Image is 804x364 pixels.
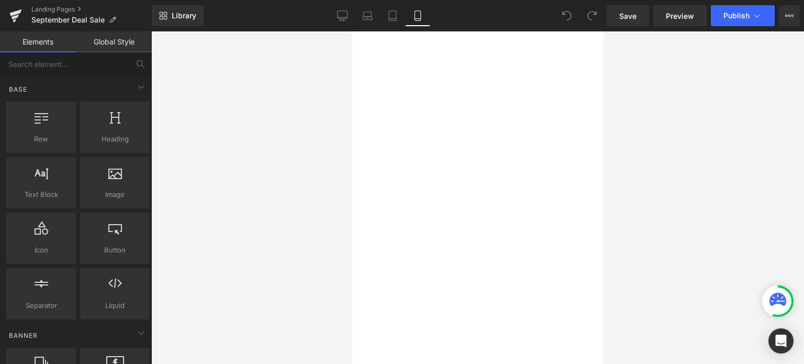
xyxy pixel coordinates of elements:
[582,5,602,26] button: Redo
[405,5,430,26] a: Mobile
[9,300,73,311] span: Separator
[9,134,73,145] span: Row
[9,245,73,256] span: Icon
[83,300,147,311] span: Liquid
[619,10,636,21] span: Save
[380,5,405,26] a: Tablet
[83,134,147,145] span: Heading
[556,5,577,26] button: Undo
[83,245,147,256] span: Button
[172,11,196,20] span: Library
[711,5,775,26] button: Publish
[9,189,73,200] span: Text Block
[8,84,28,94] span: Base
[76,31,152,52] a: Global Style
[152,5,204,26] a: New Library
[31,16,105,24] span: September Deal Sale
[779,5,800,26] button: More
[355,5,380,26] a: Laptop
[330,5,355,26] a: Desktop
[666,10,694,21] span: Preview
[723,12,750,20] span: Publish
[83,189,147,200] span: Image
[768,328,794,354] div: Open Intercom Messenger
[31,5,152,14] a: Landing Pages
[8,330,39,340] span: Banner
[653,5,707,26] a: Preview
